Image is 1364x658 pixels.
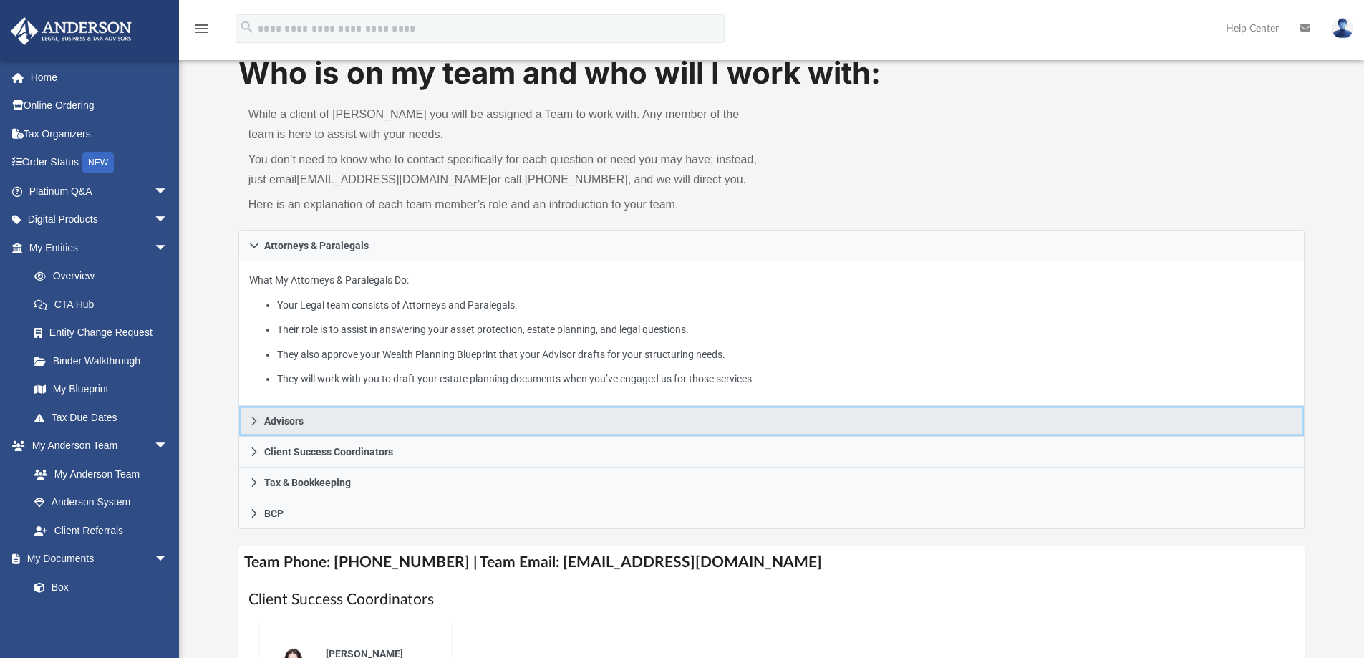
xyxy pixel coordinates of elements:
a: Attorneys & Paralegals [238,230,1305,261]
h4: Team Phone: [PHONE_NUMBER] | Team Email: [EMAIL_ADDRESS][DOMAIN_NAME] [238,546,1305,579]
a: menu [193,27,211,37]
p: You don’t need to know who to contact specifically for each question or need you may have; instea... [248,150,762,190]
span: Client Success Coordinators [264,447,393,457]
a: Digital Productsarrow_drop_down [10,205,190,234]
span: Tax & Bookkeeping [264,478,351,488]
a: My Anderson Teamarrow_drop_down [10,432,183,460]
span: arrow_drop_down [154,177,183,206]
span: arrow_drop_down [154,432,183,461]
a: Overview [20,262,190,291]
a: BCP [238,498,1305,529]
div: NEW [82,152,114,173]
p: What My Attorneys & Paralegals Do: [249,271,1295,388]
a: Client Referrals [20,516,183,545]
a: Tax Due Dates [20,403,190,432]
li: They also approve your Wealth Planning Blueprint that your Advisor drafts for your structuring ne... [277,346,1294,364]
a: Client Success Coordinators [238,437,1305,468]
a: My Documentsarrow_drop_down [10,545,183,574]
a: CTA Hub [20,290,190,319]
i: menu [193,20,211,37]
img: User Pic [1332,18,1353,39]
i: search [239,19,255,35]
span: Attorneys & Paralegals [264,241,369,251]
li: Your Legal team consists of Attorneys and Paralegals. [277,296,1294,314]
a: Advisors [238,406,1305,437]
span: Advisors [264,416,304,426]
a: Tax Organizers [10,120,190,148]
a: Entity Change Request [20,319,190,347]
span: arrow_drop_down [154,233,183,263]
a: [EMAIL_ADDRESS][DOMAIN_NAME] [296,173,490,185]
span: arrow_drop_down [154,545,183,574]
div: Attorneys & Paralegals [238,261,1305,407]
h1: Who is on my team and who will I work with: [238,52,1305,95]
a: Anderson System [20,488,183,517]
a: My Blueprint [20,375,183,404]
a: My Anderson Team [20,460,175,488]
span: arrow_drop_down [154,205,183,235]
a: Meeting Minutes [20,601,183,630]
a: My Entitiesarrow_drop_down [10,233,190,262]
a: Binder Walkthrough [20,347,190,375]
a: Order StatusNEW [10,148,190,178]
p: Here is an explanation of each team member’s role and an introduction to your team. [248,195,762,215]
a: Platinum Q&Aarrow_drop_down [10,177,190,205]
h1: Client Success Coordinators [248,589,1295,610]
a: Box [20,573,175,601]
span: BCP [264,508,284,518]
p: While a client of [PERSON_NAME] you will be assigned a Team to work with. Any member of the team ... [248,105,762,145]
a: Tax & Bookkeeping [238,468,1305,498]
li: They will work with you to draft your estate planning documents when you’ve engaged us for those ... [277,370,1294,388]
a: Home [10,63,190,92]
img: Anderson Advisors Platinum Portal [6,17,136,45]
a: Online Ordering [10,92,190,120]
li: Their role is to assist in answering your asset protection, estate planning, and legal questions. [277,321,1294,339]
